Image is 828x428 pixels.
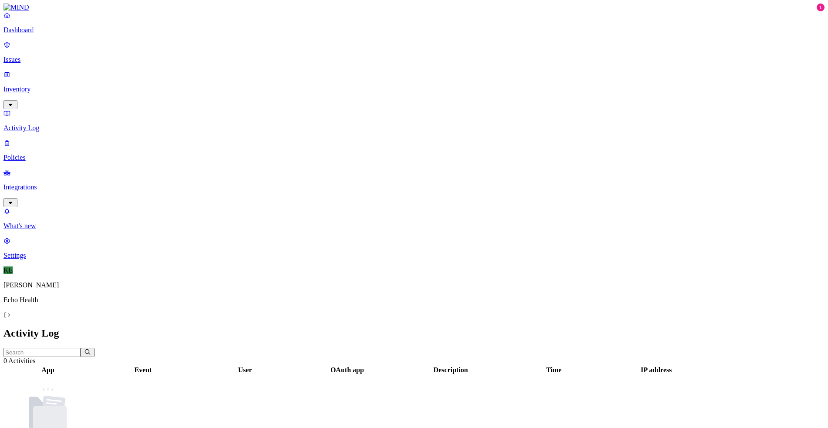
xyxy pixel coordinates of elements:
a: Issues [3,41,825,64]
a: Activity Log [3,109,825,132]
h2: Activity Log [3,327,825,339]
a: Inventory [3,71,825,108]
div: OAuth app [297,366,397,374]
input: Search [3,348,81,357]
p: Policies [3,154,825,162]
div: IP address [606,366,707,374]
a: Policies [3,139,825,162]
p: Integrations [3,183,825,191]
p: Echo Health [3,296,825,304]
a: Dashboard [3,11,825,34]
div: User [195,366,295,374]
span: 0 Activities [3,357,35,364]
div: App [5,366,91,374]
div: Description [399,366,502,374]
img: MIND [3,3,29,11]
p: Issues [3,56,825,64]
div: 1 [817,3,825,11]
p: What's new [3,222,825,230]
span: KE [3,266,13,274]
p: Settings [3,252,825,259]
a: What's new [3,207,825,230]
p: [PERSON_NAME] [3,281,825,289]
div: Event [93,366,193,374]
a: Settings [3,237,825,259]
p: Inventory [3,85,825,93]
a: MIND [3,3,825,11]
p: Dashboard [3,26,825,34]
div: Time [504,366,604,374]
a: Integrations [3,169,825,206]
p: Activity Log [3,124,825,132]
